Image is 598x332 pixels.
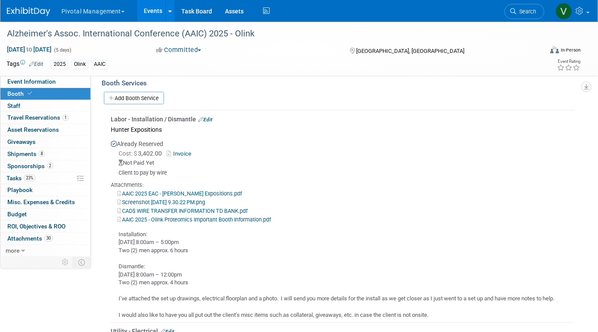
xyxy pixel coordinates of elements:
[4,26,532,42] div: Alzheimer's Assoc. International Conference (AAIC) 2025 - Olink
[0,173,90,184] a: Tasks23%
[357,48,465,54] span: [GEOGRAPHIC_DATA], [GEOGRAPHIC_DATA]
[111,182,574,189] div: Attachments:
[119,150,165,157] span: 3,402.00
[111,135,574,319] div: Already Reserved
[44,235,53,241] span: 30
[6,46,52,53] span: [DATE] [DATE]
[119,159,574,168] div: Not Paid Yet
[556,3,572,20] img: Valerie Weld
[0,221,90,232] a: ROI, Objectives & ROO
[0,100,90,112] a: Staff
[0,136,90,148] a: Giveaways
[117,217,271,223] a: AAIC 2025 - Olink Proteomics Important Booth Information.pdf
[7,78,56,85] span: Event Information
[7,150,45,157] span: Shipments
[0,196,90,208] a: Misc. Expenses & Credits
[6,59,43,69] td: Tags
[47,163,53,169] span: 2
[29,61,43,67] a: Edit
[7,7,50,16] img: ExhibitDay
[516,8,536,15] span: Search
[117,208,248,215] a: CAD$ WIRE TRANSFER INFORMATION TD BANK.pdf
[25,46,33,53] span: to
[7,186,32,193] span: Playbook
[28,91,32,96] i: Booth reservation complete
[167,151,195,157] a: Invoice
[0,160,90,172] a: Sponsorships2
[7,211,27,218] span: Budget
[91,60,108,69] div: AAIC
[505,4,544,19] a: Search
[111,224,574,320] div: Installation: [DATE] 8:00am – 5:00pm Two (2) men approx. 6 hours Dismantle: [DATE] 8:00am – 12:00...
[7,235,53,242] span: Attachments
[0,184,90,196] a: Playbook
[0,76,90,88] a: Event Information
[7,90,34,97] span: Booth
[104,92,164,104] a: Add Booth Service
[7,199,75,205] span: Misc. Expenses & Credits
[0,148,90,160] a: Shipments8
[6,247,19,254] span: more
[7,102,20,109] span: Staff
[7,114,69,121] span: Travel Reservations
[198,117,212,123] a: Edit
[7,138,35,145] span: Giveaways
[7,126,59,133] span: Asset Reservations
[51,60,68,69] div: 2025
[111,124,574,135] div: Hunter Expositions
[102,78,581,88] div: Booth Services
[153,46,205,55] button: Committed
[0,233,90,244] a: Attachments30
[71,60,88,69] div: Olink
[62,114,69,121] span: 1
[0,208,90,220] a: Budget
[560,47,581,53] div: In-Person
[58,257,73,268] td: Personalize Event Tab Strip
[496,45,581,58] div: Event Format
[117,199,205,206] a: Screenshot [DATE] 9.30.22 PM.png
[39,150,45,157] span: 8
[117,191,242,197] a: AAIC 2025 EAC - [PERSON_NAME] Expositions.pdf
[557,59,580,64] div: Event Rating
[550,46,559,53] img: Format-Inperson.png
[0,124,90,136] a: Asset Reservations
[0,245,90,257] a: more
[24,175,35,181] span: 23%
[119,150,138,157] span: Cost: $
[7,223,65,230] span: ROI, Objectives & ROO
[111,115,574,124] div: Labor - Installation / Dismantle
[7,163,53,169] span: Sponsorships
[0,88,90,100] a: Booth
[6,175,35,182] span: Tasks
[73,257,91,268] td: Toggle Event Tabs
[0,112,90,124] a: Travel Reservations1
[53,47,71,53] span: (5 days)
[119,170,574,177] div: Client to pay by wire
